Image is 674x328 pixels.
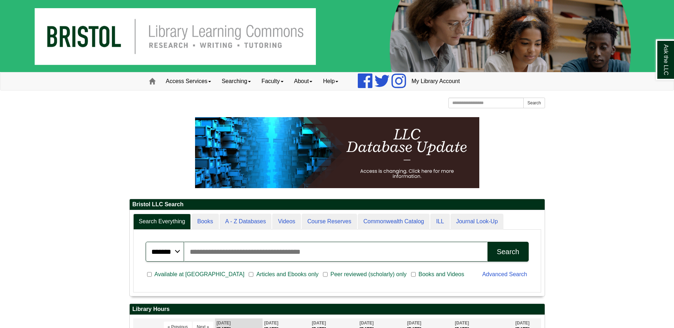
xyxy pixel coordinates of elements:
[256,72,289,90] a: Faculty
[482,271,527,277] a: Advanced Search
[318,72,344,90] a: Help
[152,270,247,279] span: Available at [GEOGRAPHIC_DATA]
[272,214,301,230] a: Videos
[312,321,326,326] span: [DATE]
[416,270,467,279] span: Books and Videos
[192,214,219,230] a: Books
[161,72,216,90] a: Access Services
[130,199,545,210] h2: Bristol LLC Search
[523,98,545,108] button: Search
[147,271,152,278] input: Available at [GEOGRAPHIC_DATA]
[133,214,191,230] a: Search Everything
[130,304,545,315] h2: Library Hours
[358,214,430,230] a: Commonwealth Catalog
[455,321,469,326] span: [DATE]
[451,214,503,230] a: Journal Look-Up
[220,214,272,230] a: A - Z Databases
[216,72,256,90] a: Searching
[289,72,318,90] a: About
[407,321,421,326] span: [DATE]
[487,242,528,262] button: Search
[217,321,231,326] span: [DATE]
[430,214,449,230] a: ILL
[323,271,328,278] input: Peer reviewed (scholarly) only
[497,248,519,256] div: Search
[249,271,253,278] input: Articles and Ebooks only
[302,214,357,230] a: Course Reserves
[253,270,321,279] span: Articles and Ebooks only
[264,321,279,326] span: [DATE]
[360,321,374,326] span: [DATE]
[515,321,529,326] span: [DATE]
[328,270,409,279] span: Peer reviewed (scholarly) only
[195,117,479,188] img: HTML tutorial
[411,271,416,278] input: Books and Videos
[406,72,465,90] a: My Library Account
